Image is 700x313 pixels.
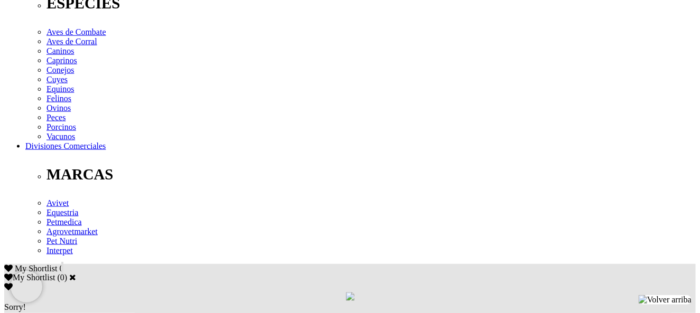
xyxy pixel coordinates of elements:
[46,65,74,74] a: Conejos
[46,227,98,236] a: Agrovetmarket
[69,273,76,282] a: Cerrar
[346,292,354,301] img: loading.gif
[46,246,73,255] a: Interpet
[15,264,57,273] span: My Shortlist
[639,295,692,305] img: Volver arriba
[46,84,74,93] a: Equinos
[46,217,82,226] a: Petmedica
[46,56,77,65] a: Caprinos
[46,94,71,103] a: Felinos
[11,271,42,302] iframe: Brevo live chat
[46,236,77,245] a: Pet Nutri
[46,37,97,46] a: Aves de Corral
[46,122,76,131] a: Porcinos
[46,46,74,55] a: Caninos
[46,198,69,207] a: Avivet
[46,113,66,122] a: Peces
[25,141,106,150] a: Divisiones Comerciales
[46,132,75,141] a: Vacunos
[57,273,67,282] span: ( )
[59,264,63,273] span: 0
[4,303,26,312] span: Sorry!
[4,273,55,282] label: My Shortlist
[46,103,71,112] a: Ovinos
[46,166,696,183] p: MARCAS
[46,27,106,36] a: Aves de Combate
[46,75,68,84] a: Cuyes
[46,208,78,217] a: Equestria
[60,273,64,282] label: 0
